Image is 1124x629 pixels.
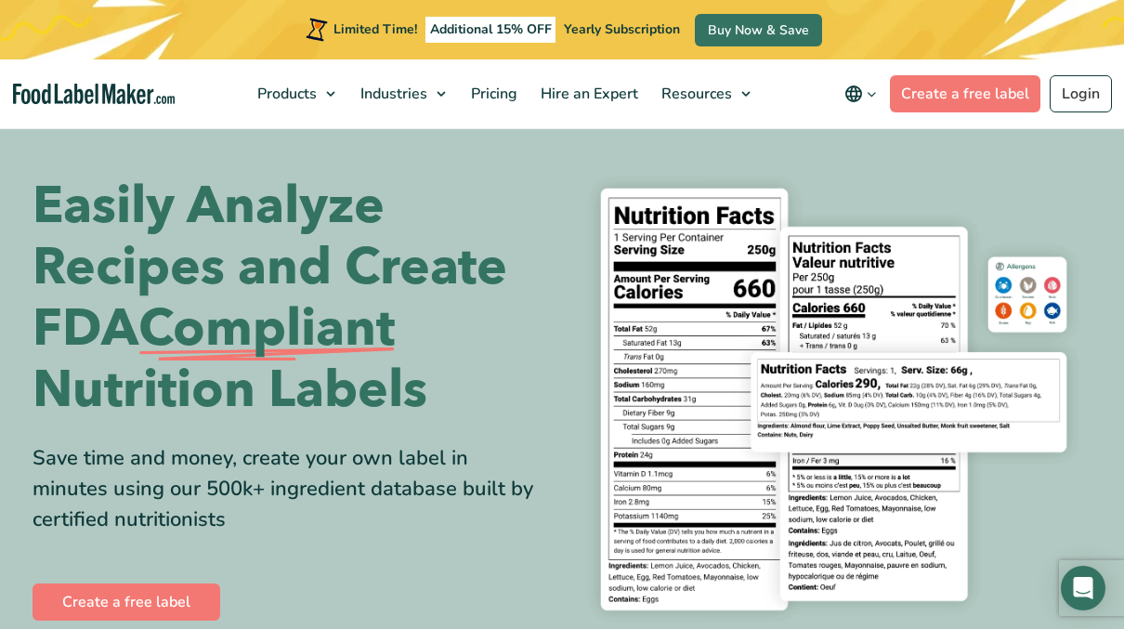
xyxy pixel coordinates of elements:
a: Products [246,59,345,128]
a: Login [1050,75,1112,112]
span: Limited Time! [333,20,417,38]
span: Pricing [465,84,519,104]
a: Create a free label [890,75,1040,112]
span: Yearly Subscription [564,20,680,38]
a: Pricing [460,59,525,128]
span: Additional 15% OFF [425,17,556,43]
span: Industries [355,84,429,104]
a: Create a free label [33,583,220,621]
a: Resources [650,59,760,128]
span: Resources [656,84,734,104]
span: Products [252,84,319,104]
a: Industries [349,59,455,128]
span: Hire an Expert [535,84,640,104]
a: Buy Now & Save [695,14,822,46]
span: Compliant [138,298,395,360]
div: Open Intercom Messenger [1061,566,1105,610]
a: Hire an Expert [529,59,646,128]
div: Save time and money, create your own label in minutes using our 500k+ ingredient database built b... [33,443,548,535]
h1: Easily Analyze Recipes and Create FDA Nutrition Labels [33,176,548,421]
